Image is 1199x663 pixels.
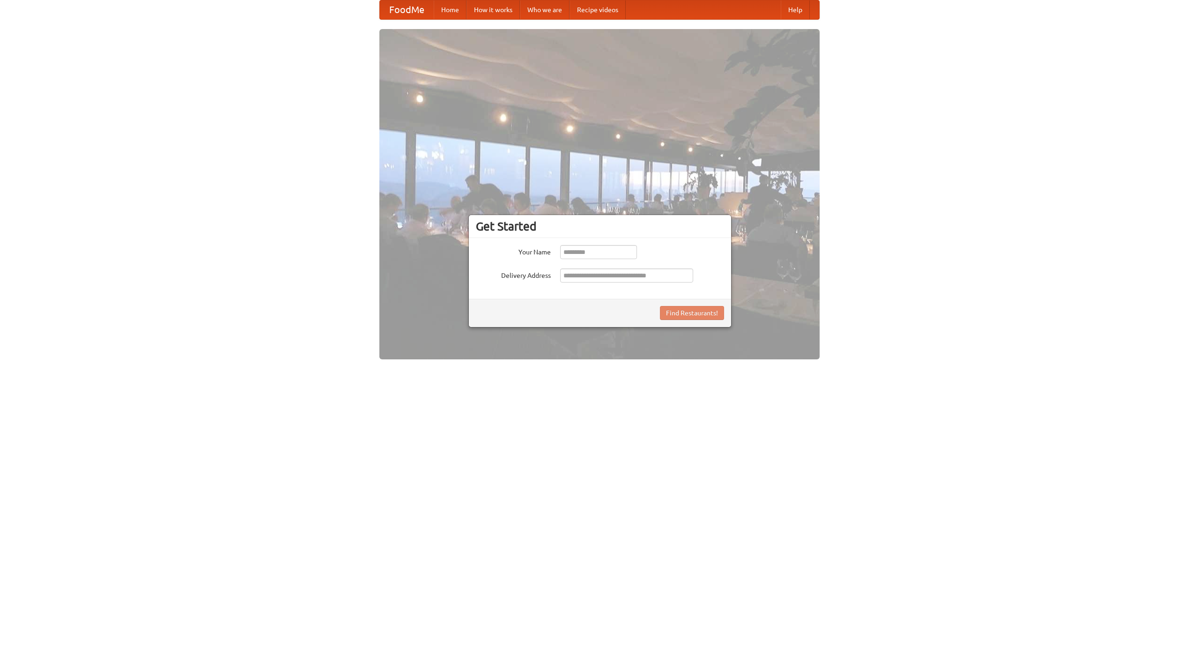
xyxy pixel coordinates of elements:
label: Your Name [476,245,551,257]
a: FoodMe [380,0,434,19]
a: Help [781,0,810,19]
a: Home [434,0,466,19]
label: Delivery Address [476,268,551,280]
button: Find Restaurants! [660,306,724,320]
a: Recipe videos [570,0,626,19]
a: Who we are [520,0,570,19]
a: How it works [466,0,520,19]
h3: Get Started [476,219,724,233]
